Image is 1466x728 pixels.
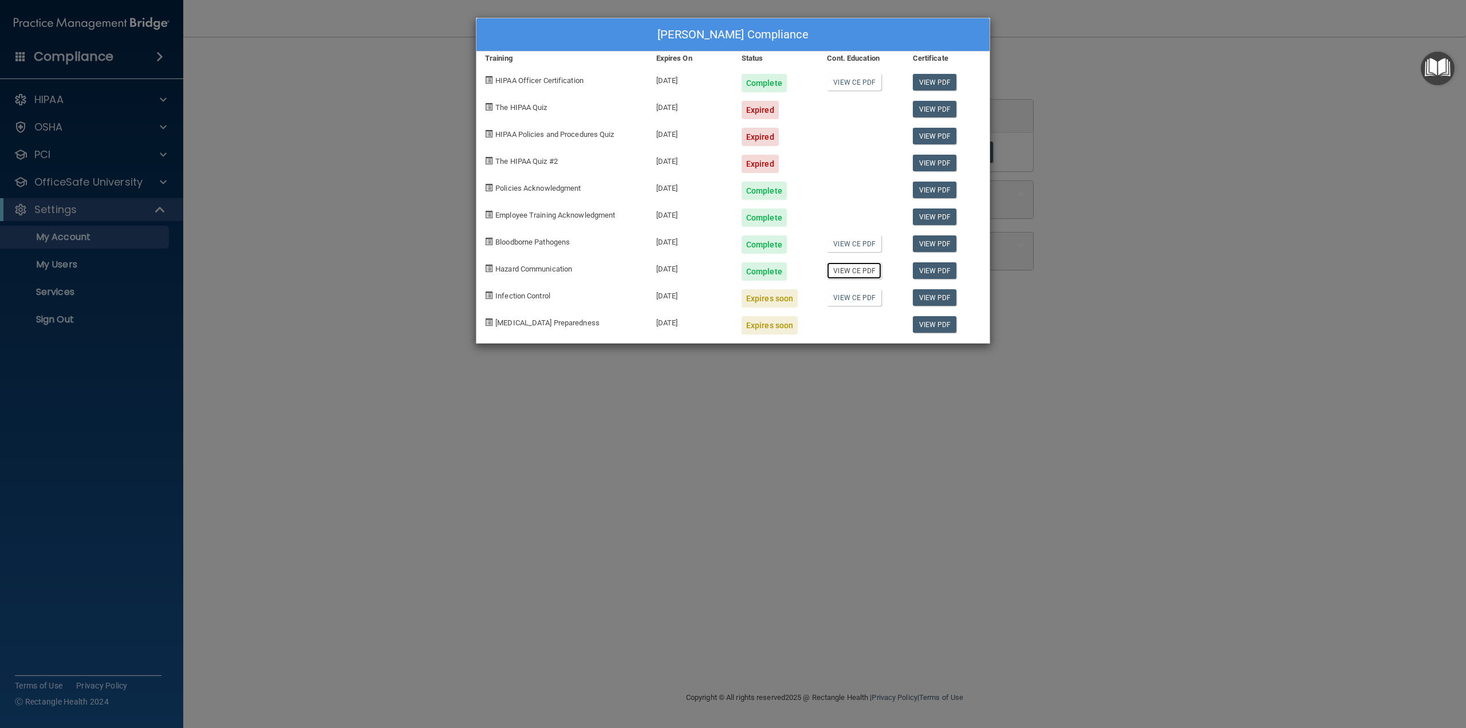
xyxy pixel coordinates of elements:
div: Complete [742,182,787,200]
div: Complete [742,262,787,281]
span: HIPAA Policies and Procedures Quiz [495,130,614,139]
div: [DATE] [648,254,733,281]
span: The HIPAA Quiz [495,103,547,112]
div: Training [476,52,648,65]
div: [DATE] [648,281,733,308]
div: Expires soon [742,316,798,335]
div: Expired [742,128,779,146]
span: Policies Acknowledgment [495,184,581,192]
a: View PDF [913,182,957,198]
span: Infection Control [495,292,550,300]
div: Expires soon [742,289,798,308]
a: View CE PDF [827,235,881,252]
div: Expired [742,155,779,173]
iframe: Drift Widget Chat Window [1230,311,1459,656]
div: Cont. Education [818,52,904,65]
div: Certificate [904,52,990,65]
span: [MEDICAL_DATA] Preparedness [495,318,600,327]
a: View PDF [913,316,957,333]
span: Bloodborne Pathogens [495,238,570,246]
span: HIPAA Officer Certification [495,76,584,85]
a: View PDF [913,235,957,252]
div: [DATE] [648,173,733,200]
button: Open Resource Center [1421,52,1455,85]
div: [DATE] [648,146,733,173]
a: View PDF [913,155,957,171]
div: Complete [742,74,787,92]
a: View PDF [913,74,957,90]
a: View PDF [913,208,957,225]
a: View PDF [913,289,957,306]
a: View CE PDF [827,262,881,279]
span: Hazard Communication [495,265,572,273]
a: View CE PDF [827,289,881,306]
div: [DATE] [648,200,733,227]
div: [DATE] [648,65,733,92]
div: [DATE] [648,227,733,254]
span: Employee Training Acknowledgment [495,211,615,219]
a: View CE PDF [827,74,881,90]
div: [DATE] [648,92,733,119]
a: View PDF [913,262,957,279]
div: [DATE] [648,308,733,335]
iframe: Drift Widget Chat Controller [1409,649,1452,692]
div: Complete [742,208,787,227]
a: View PDF [913,101,957,117]
div: [PERSON_NAME] Compliance [476,18,990,52]
div: Status [733,52,818,65]
div: [DATE] [648,119,733,146]
div: Complete [742,235,787,254]
span: The HIPAA Quiz #2 [495,157,558,166]
a: View PDF [913,128,957,144]
div: Expires On [648,52,733,65]
div: Expired [742,101,779,119]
